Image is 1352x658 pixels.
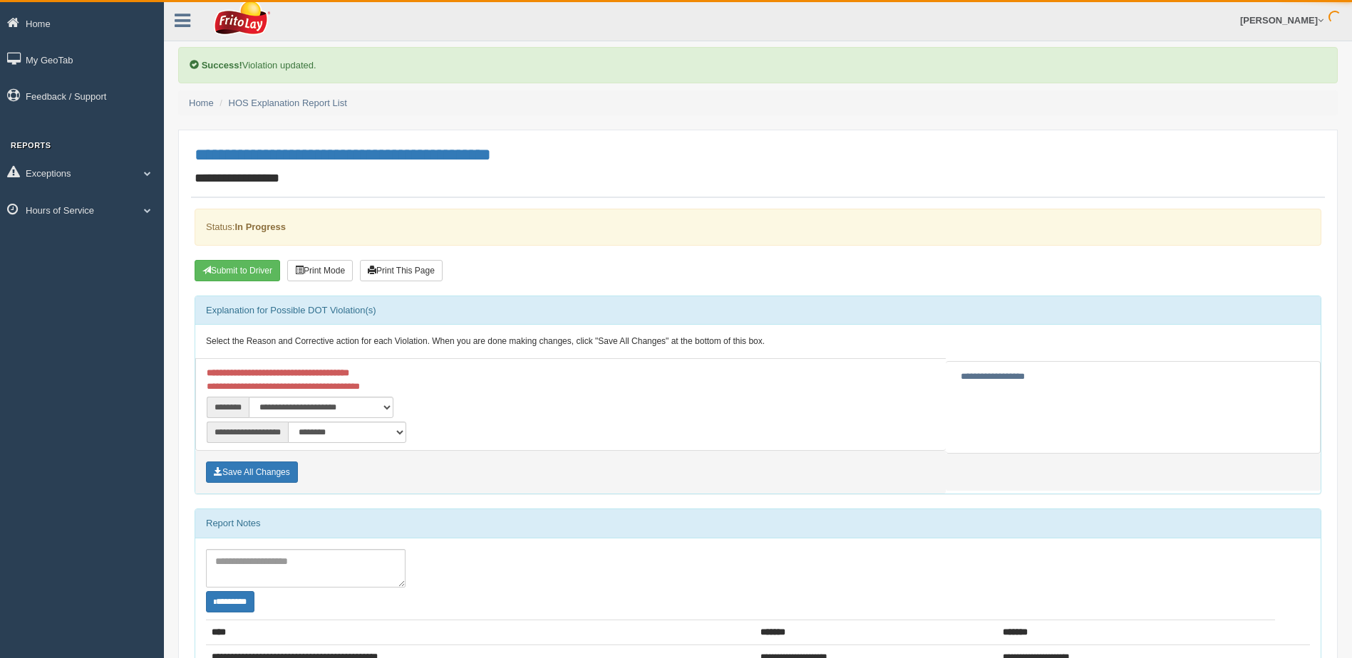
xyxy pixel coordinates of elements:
[178,47,1338,83] div: Violation updated.
[195,209,1321,245] div: Status:
[206,591,254,612] button: Change Filter Options
[202,60,242,70] b: Success!
[195,509,1321,538] div: Report Notes
[234,221,286,232] strong: In Progress
[360,260,443,281] button: Print This Page
[206,461,298,483] button: Save
[229,98,347,108] a: HOS Explanation Report List
[189,98,214,108] a: Home
[195,325,1321,359] div: Select the Reason and Corrective action for each Violation. When you are done making changes, cli...
[287,260,353,281] button: Print Mode
[195,296,1321,325] div: Explanation for Possible DOT Violation(s)
[195,260,280,281] button: Submit To Driver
